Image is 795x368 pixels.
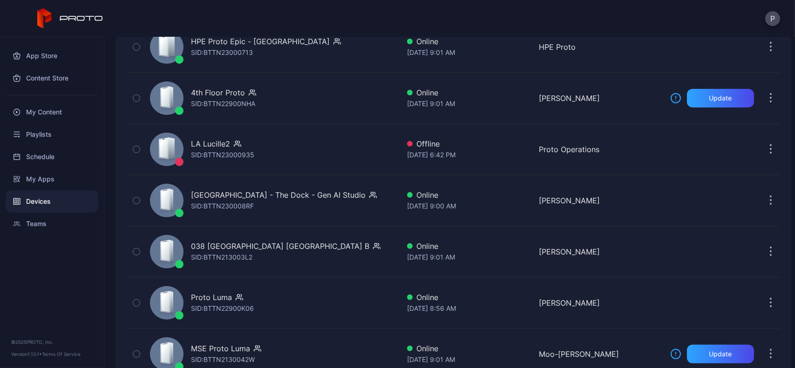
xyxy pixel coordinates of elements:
div: [DATE] 6:42 PM [407,149,531,161]
div: 038 [GEOGRAPHIC_DATA] [GEOGRAPHIC_DATA] B [191,241,369,252]
div: Update [709,350,732,358]
div: Online [407,343,531,354]
div: Online [407,36,531,47]
div: LA Lucille2 [191,138,230,149]
a: Schedule [6,146,98,168]
a: App Store [6,45,98,67]
div: [PERSON_NAME] [539,93,663,104]
a: My Content [6,101,98,123]
span: Version 1.13.1 • [11,351,42,357]
a: Content Store [6,67,98,89]
div: SID: BTTN213003L2 [191,252,252,263]
div: MSE Proto Luma [191,343,250,354]
a: Terms Of Service [42,351,81,357]
div: Online [407,241,531,252]
div: SID: BTTN230008RF [191,201,254,212]
div: [PERSON_NAME] [539,246,663,257]
div: [DATE] 9:01 AM [407,354,531,365]
button: P [765,11,780,26]
div: SID: BTTN22900NHA [191,98,255,109]
div: Online [407,87,531,98]
div: [DATE] 9:00 AM [407,201,531,212]
div: [DATE] 9:01 AM [407,252,531,263]
div: Update [709,94,732,102]
div: [PERSON_NAME] [539,297,663,308]
div: SID: BTTN22900K06 [191,303,254,314]
div: Proto Operations [539,144,663,155]
div: Offline [407,138,531,149]
div: Online [407,189,531,201]
div: HPE Proto Epic - [GEOGRAPHIC_DATA] [191,36,330,47]
div: SID: BTTN23000713 [191,47,253,58]
a: Teams [6,213,98,235]
a: My Apps [6,168,98,190]
div: SID: BTTN2130042W [191,354,255,365]
div: [DATE] 9:01 AM [407,98,531,109]
div: Online [407,292,531,303]
div: HPE Proto [539,41,663,53]
div: Proto Luma [191,292,232,303]
div: © 2025 PROTO, Inc. [11,338,93,346]
a: Devices [6,190,98,213]
div: [PERSON_NAME] [539,195,663,206]
div: [DATE] 9:01 AM [407,47,531,58]
div: SID: BTTN23000935 [191,149,254,161]
button: Update [687,89,754,107]
div: [GEOGRAPHIC_DATA] - The Dock - Gen AI Studio [191,189,366,201]
div: [DATE] 8:56 AM [407,303,531,314]
div: 4th Floor Proto [191,87,245,98]
div: Moo-[PERSON_NAME] [539,348,663,360]
button: Update [687,345,754,363]
a: Playlists [6,123,98,146]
